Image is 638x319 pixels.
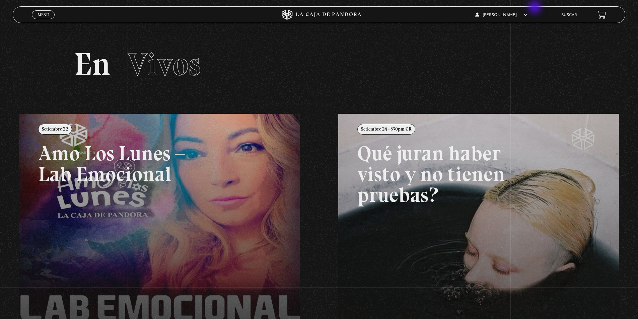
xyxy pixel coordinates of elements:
span: Menu [38,13,49,17]
span: [PERSON_NAME] [475,13,527,17]
span: Cerrar [36,18,51,23]
a: Buscar [561,13,577,17]
a: View your shopping cart [597,10,606,19]
h2: En [74,49,564,80]
span: Vivos [128,45,201,83]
